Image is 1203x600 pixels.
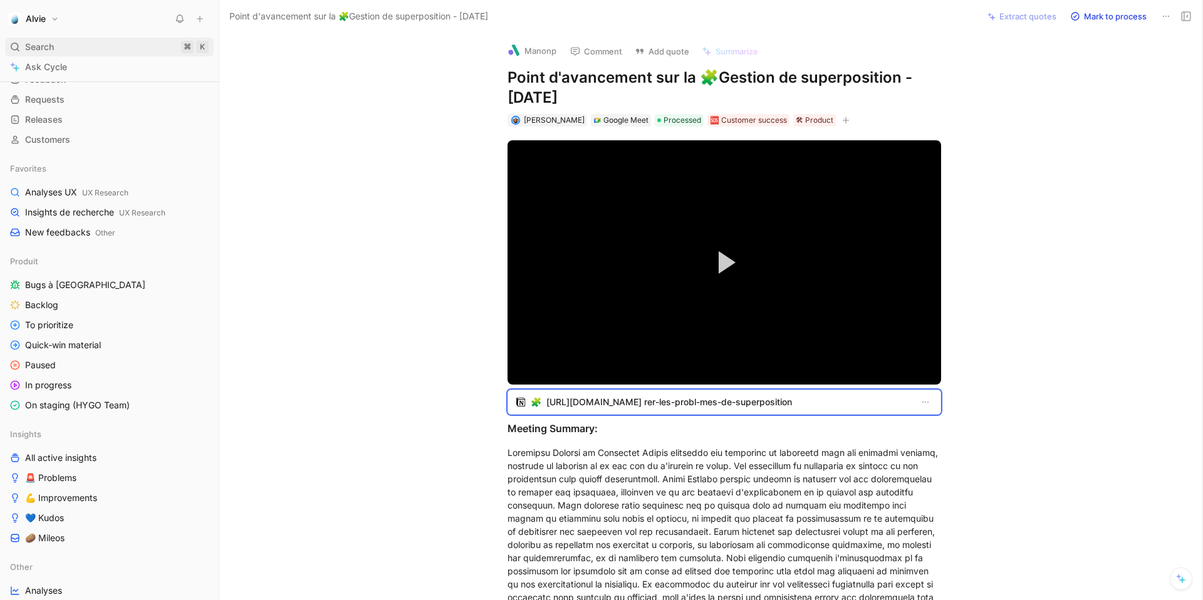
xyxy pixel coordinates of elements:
span: Ask Cycle [25,59,67,75]
button: Add quote [629,43,695,60]
span: Processed [664,114,701,127]
button: View actions [196,359,209,371]
button: AlvieAlvie [5,10,62,28]
span: 🥔 Mileos [25,532,65,544]
a: Backlog [5,296,214,314]
span: All active insights [25,452,96,464]
a: 🚨 Problems [5,468,214,487]
button: View actions [196,279,209,291]
a: Bugs à [GEOGRAPHIC_DATA] [5,276,214,294]
h1: Alvie [26,13,46,24]
img: avatar [512,117,519,124]
button: View actions [196,206,209,219]
span: 💪 Improvements [25,492,97,504]
span: Other [10,561,33,573]
span: In progress [25,379,71,391]
span: Backlog [25,299,58,311]
span: 🚨 Problems [25,472,76,484]
span: On staging (HYGO Team) [25,399,130,411]
button: View actions [196,299,209,311]
button: View actions [196,339,209,351]
section: 🧩 [508,390,940,414]
button: View actions [196,452,209,464]
span: [PERSON_NAME] [524,115,585,125]
div: 🛠 Product [796,114,833,127]
span: Point d'avancement sur la 🧩Gestion de superposition - [DATE] [229,9,488,24]
button: Extract quotes [982,8,1062,25]
button: View actions [196,399,209,411]
a: 💪 Improvements [5,489,214,507]
h1: Point d'avancement sur la 🧩Gestion de superposition - [DATE] [508,68,941,108]
div: 🆘 Customer success [710,114,787,127]
div: Other [5,557,214,576]
div: K [196,41,209,53]
a: Requests [5,90,214,109]
a: All active insights [5,448,214,467]
a: Customers [5,130,214,149]
button: Comment [565,43,628,60]
a: Analyses UXUX Research [5,183,214,202]
div: Video Player [508,140,941,384]
span: Analyses [25,584,62,597]
span: Other [95,228,115,237]
div: Insights [5,425,214,443]
button: Mark to process [1065,8,1152,25]
span: Favorites [10,162,46,175]
span: Bugs à [GEOGRAPHIC_DATA] [25,279,145,291]
span: Insights [10,428,41,440]
span: Produit [10,255,38,267]
div: Produit [5,252,214,271]
div: Search⌘K [5,38,214,56]
button: View actions [196,512,209,524]
span: Requests [25,93,65,106]
button: View actions [196,472,209,484]
a: 🥔 Mileos [5,529,214,547]
img: logo [508,44,521,57]
div: Favorites [5,159,214,178]
button: View actions [196,492,209,504]
span: Paused [25,359,56,371]
a: Paused [5,356,214,375]
span: To prioritize [25,319,73,331]
button: Summarize [696,43,764,60]
a: New feedbacksOther [5,223,214,242]
a: On staging (HYGO Team) [5,396,214,415]
button: View actions [196,186,209,199]
span: [URL][DOMAIN_NAME] rer-les-probl-mes-de-superposition [546,395,913,410]
button: View actions [196,379,209,391]
div: Meeting Summary: [508,421,941,436]
button: View actions [196,319,209,331]
div: Google Meet [603,114,648,127]
button: Play Video [696,234,753,291]
span: 💙 Kudos [25,512,64,524]
a: 💙 Kudos [5,509,214,527]
span: Summarize [716,46,758,57]
button: View actions [196,226,209,239]
span: Quick-win material [25,339,101,351]
button: logoManonp [503,41,562,60]
span: Customers [25,133,70,146]
a: Insights de rechercheUX Research [5,203,214,222]
a: Analyses [5,581,214,600]
a: Ask Cycle [5,58,214,76]
span: New feedbacks [25,226,115,239]
button: View actions [196,532,209,544]
a: Releases [5,110,214,129]
div: ProduitBugs à [GEOGRAPHIC_DATA]BacklogTo prioritizeQuick-win materialPausedIn progressOn staging ... [5,252,214,415]
span: Releases [25,113,63,126]
a: In progress [5,376,214,395]
div: Processed [655,114,704,127]
span: Insights de recherche [25,206,165,219]
span: Search [25,39,54,54]
img: Alvie [8,13,21,25]
a: Quick-win material [5,336,214,354]
div: ⌘ [181,41,194,53]
span: Analyses UX [25,186,128,199]
a: To prioritize [5,316,214,334]
span: UX Research [82,188,128,197]
button: View actions [196,584,209,597]
span: UX Research [119,208,165,217]
div: InsightsAll active insights🚨 Problems💪 Improvements💙 Kudos🥔 Mileos [5,425,214,547]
